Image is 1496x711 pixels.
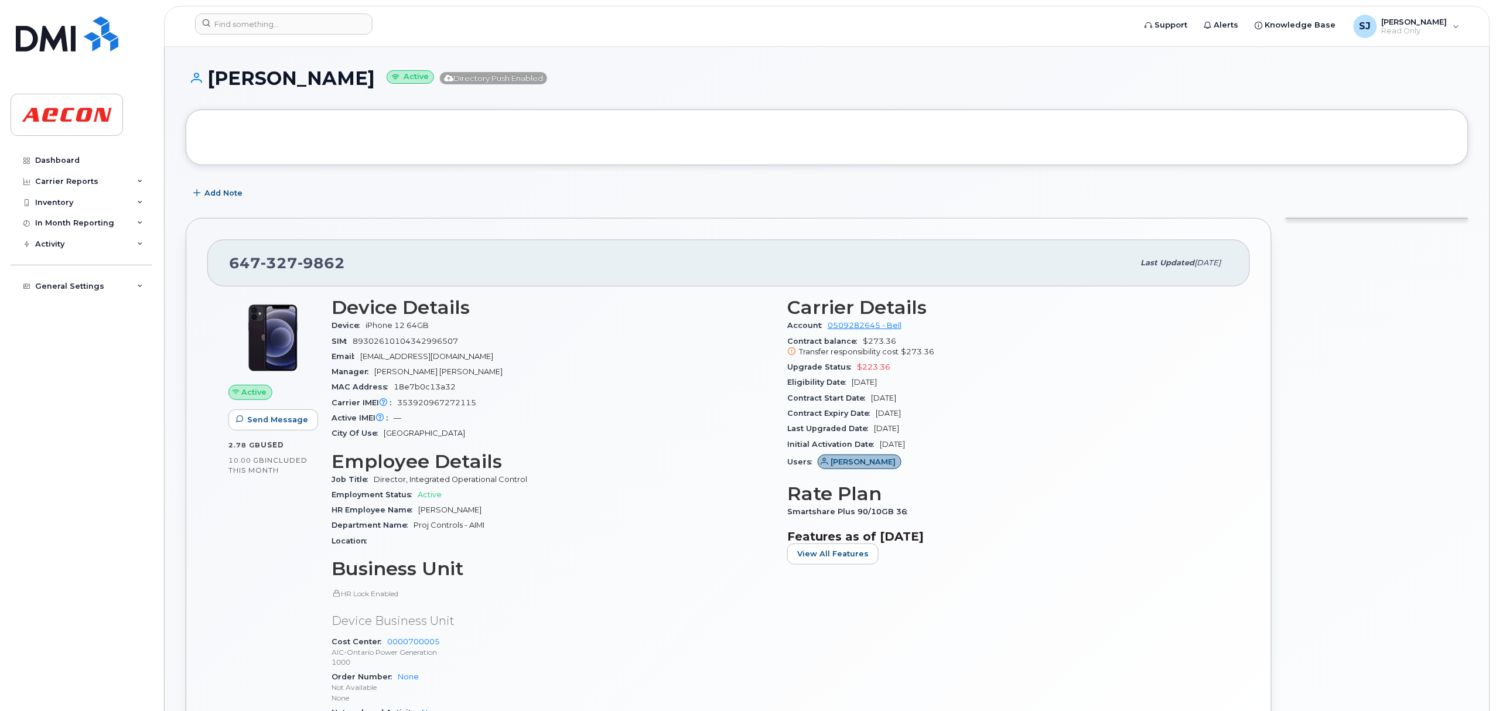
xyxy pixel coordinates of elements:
button: View All Features [787,543,879,565]
h3: Rate Plan [787,483,1229,504]
h3: Carrier Details [787,297,1229,318]
span: Eligibility Date [787,378,852,387]
span: 327 [261,254,298,272]
span: [DATE] [852,378,877,387]
a: 0509282645 - Bell [828,321,901,330]
span: [PERSON_NAME] [PERSON_NAME] [374,367,503,376]
p: None [332,693,773,703]
span: MAC Address [332,382,394,391]
span: Order Number [332,672,398,681]
span: Users [787,457,818,466]
span: $273.36 [901,347,934,356]
span: Account [787,321,828,330]
img: iPhone_12.jpg [238,303,308,373]
span: Directory Push Enabled [440,72,547,84]
h3: Device Details [332,297,773,318]
span: 89302610104342996507 [353,337,458,346]
p: AIC-Ontario Power Generation [332,647,773,657]
span: City Of Use [332,429,384,437]
span: [GEOGRAPHIC_DATA] [384,429,465,437]
span: HR Employee Name [332,505,418,514]
span: iPhone 12 64GB [366,321,429,330]
span: Employment Status [332,490,418,499]
span: Initial Activation Date [787,440,880,449]
span: Active [418,490,442,499]
span: Department Name [332,521,414,529]
button: Add Note [186,183,252,204]
span: SIM [332,337,353,346]
span: Proj Controls - AIMI [414,521,484,529]
h3: Features as of [DATE] [787,529,1229,543]
span: $273.36 [787,337,1229,358]
span: Contract Expiry Date [787,409,876,418]
span: 2.78 GB [228,441,261,449]
span: [DATE] [876,409,901,418]
span: Smartshare Plus 90/10GB 36 [787,507,913,516]
span: Manager [332,367,374,376]
span: Transfer responsibility cost [799,347,899,356]
p: Not Available [332,682,773,692]
span: 9862 [298,254,345,272]
span: Contract Start Date [787,394,871,402]
a: None [398,672,419,681]
span: [PERSON_NAME] [418,505,481,514]
span: $223.36 [857,363,890,371]
span: [DATE] [874,424,899,433]
span: Job Title [332,475,374,484]
span: Location [332,536,373,545]
p: 1000 [332,657,773,667]
span: 10.00 GB [228,456,265,464]
span: [PERSON_NAME] [831,456,896,467]
span: [DATE] [880,440,905,449]
span: View All Features [797,548,869,559]
span: included this month [228,456,308,475]
span: Upgrade Status [787,363,857,371]
a: [PERSON_NAME] [818,457,901,466]
span: Device [332,321,366,330]
p: HR Lock Enabled [332,589,773,599]
span: Active [242,387,267,398]
span: Last Upgraded Date [787,424,874,433]
span: Carrier IMEI [332,398,397,407]
span: Contract balance [787,337,863,346]
span: 18e7b0c13a32 [394,382,456,391]
span: Email [332,352,360,361]
span: Last updated [1141,258,1195,267]
span: [DATE] [1195,258,1221,267]
span: Active IMEI [332,413,394,422]
p: Device Business Unit [332,613,773,630]
h1: [PERSON_NAME] [186,68,1468,88]
h3: Business Unit [332,558,773,579]
span: 353920967272115 [397,398,476,407]
span: [DATE] [871,394,896,402]
span: Director, Integrated Operational Control [374,475,527,484]
small: Active [387,70,434,84]
a: 0000700005 [387,637,440,646]
span: 647 [229,254,345,272]
button: Send Message [228,409,318,430]
span: used [261,440,284,449]
span: — [394,413,401,422]
h3: Employee Details [332,451,773,472]
span: Cost Center [332,637,387,646]
span: [EMAIL_ADDRESS][DOMAIN_NAME] [360,352,493,361]
span: Add Note [204,187,242,199]
span: Send Message [247,414,308,425]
